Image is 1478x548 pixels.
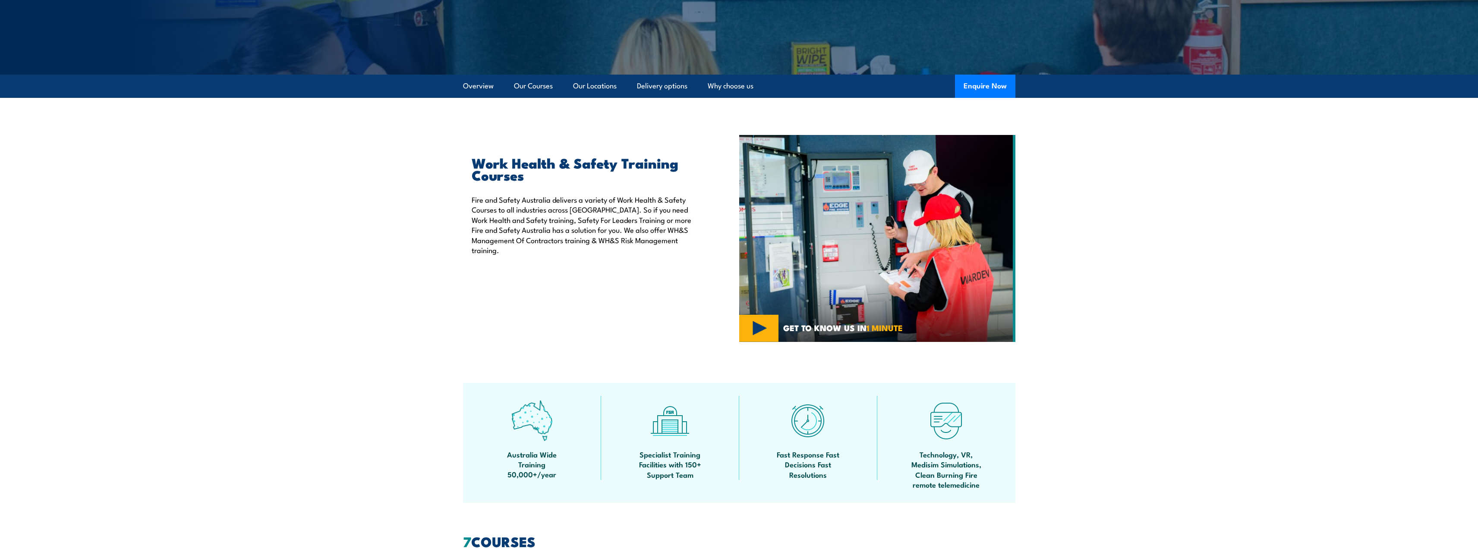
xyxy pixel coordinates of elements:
[926,400,967,441] img: tech-icon
[908,449,985,490] span: Technology, VR, Medisim Simulations, Clean Burning Fire remote telemedicine
[788,400,829,441] img: fast-icon
[867,321,903,334] strong: 1 MINUTE
[514,75,553,97] a: Our Courses
[463,75,494,97] a: Overview
[573,75,617,97] a: Our Locations
[708,75,753,97] a: Why choose us
[637,75,687,97] a: Delivery options
[463,535,1015,547] h2: COURSES
[472,157,700,181] h2: Work Health & Safety Training Courses
[769,449,847,479] span: Fast Response Fast Decisions Fast Resolutions
[511,400,552,441] img: auswide-icon
[493,449,571,479] span: Australia Wide Training 50,000+/year
[783,324,903,332] span: GET TO KNOW US IN
[631,449,709,479] span: Specialist Training Facilities with 150+ Support Team
[649,400,690,441] img: facilities-icon
[472,194,700,255] p: Fire and Safety Australia delivers a variety of Work Health & Safety Courses to all industries ac...
[955,75,1015,98] button: Enquire Now
[739,135,1015,342] img: Workplace Health & Safety COURSES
